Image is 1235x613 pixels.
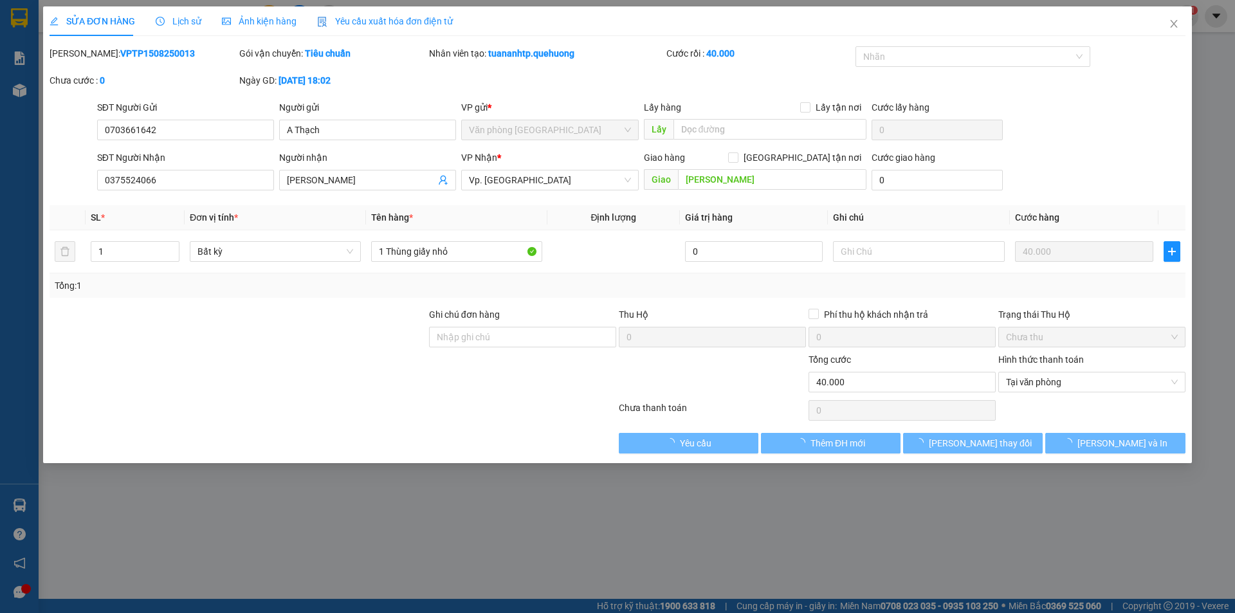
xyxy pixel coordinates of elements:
[644,169,678,190] span: Giao
[828,205,1010,230] th: Ghi chú
[470,170,631,190] span: Vp. Phan Rang
[619,433,758,453] button: Yêu cầu
[429,327,616,347] input: Ghi chú đơn hàng
[279,151,456,165] div: Người nhận
[673,119,866,140] input: Dọc đường
[1015,241,1153,262] input: 0
[1164,241,1180,262] button: plus
[644,152,685,163] span: Giao hàng
[439,175,449,185] span: user-add
[91,212,101,223] span: SL
[50,46,237,60] div: [PERSON_NAME]:
[97,100,274,114] div: SĐT Người Gửi
[706,48,735,59] b: 40.000
[809,354,851,365] span: Tổng cước
[429,309,500,320] label: Ghi chú đơn hàng
[239,73,426,87] div: Ngày GD:
[617,401,807,423] div: Chưa thanh toán
[1046,433,1185,453] button: [PERSON_NAME] và In
[470,120,631,140] span: Văn phòng Tân Phú
[915,438,929,447] span: loading
[120,48,195,59] b: VPTP1508250013
[872,120,1003,140] input: Cước lấy hàng
[1015,212,1059,223] span: Cước hàng
[1006,372,1178,392] span: Tại văn phòng
[50,17,59,26] span: edit
[156,17,165,26] span: clock-circle
[222,17,231,26] span: picture
[872,152,935,163] label: Cước giao hàng
[872,102,929,113] label: Cước lấy hàng
[685,212,733,223] span: Giá trị hàng
[279,75,331,86] b: [DATE] 18:02
[666,438,680,447] span: loading
[222,16,297,26] span: Ảnh kiện hàng
[998,354,1084,365] label: Hình thức thanh toán
[317,16,453,26] span: Yêu cầu xuất hóa đơn điện tử
[872,170,1003,190] input: Cước giao hàng
[644,102,681,113] span: Lấy hàng
[666,46,854,60] div: Cước rồi :
[371,241,542,262] input: VD: Bàn, Ghế
[1006,327,1178,347] span: Chưa thu
[998,307,1185,322] div: Trạng thái Thu Hộ
[619,309,648,320] span: Thu Hộ
[680,436,711,450] span: Yêu cầu
[1156,6,1192,42] button: Close
[55,279,477,293] div: Tổng: 1
[50,73,237,87] div: Chưa cước :
[644,119,673,140] span: Lấy
[190,212,238,223] span: Đơn vị tính
[903,433,1043,453] button: [PERSON_NAME] thay đổi
[239,46,426,60] div: Gói vận chuyển:
[317,17,327,27] img: icon
[279,100,456,114] div: Người gửi
[1077,436,1167,450] span: [PERSON_NAME] và In
[429,46,664,60] div: Nhân viên tạo:
[462,152,498,163] span: VP Nhận
[1063,438,1077,447] span: loading
[197,242,353,261] span: Bất kỳ
[796,438,810,447] span: loading
[738,151,866,165] span: [GEOGRAPHIC_DATA] tận nơi
[55,241,75,262] button: delete
[83,19,123,124] b: Biên nhận gởi hàng hóa
[100,75,105,86] b: 0
[50,16,135,26] span: SỬA ĐƠN HÀNG
[819,307,933,322] span: Phí thu hộ khách nhận trả
[305,48,351,59] b: Tiêu chuẩn
[371,212,413,223] span: Tên hàng
[678,169,866,190] input: Dọc đường
[1169,19,1179,29] span: close
[929,436,1032,450] span: [PERSON_NAME] thay đổi
[591,212,637,223] span: Định lượng
[1164,246,1180,257] span: plus
[488,48,574,59] b: tuananhtp.quehuong
[810,436,865,450] span: Thêm ĐH mới
[462,100,639,114] div: VP gửi
[761,433,901,453] button: Thêm ĐH mới
[97,151,274,165] div: SĐT Người Nhận
[156,16,201,26] span: Lịch sử
[834,241,1005,262] input: Ghi Chú
[16,83,71,143] b: An Anh Limousine
[810,100,866,114] span: Lấy tận nơi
